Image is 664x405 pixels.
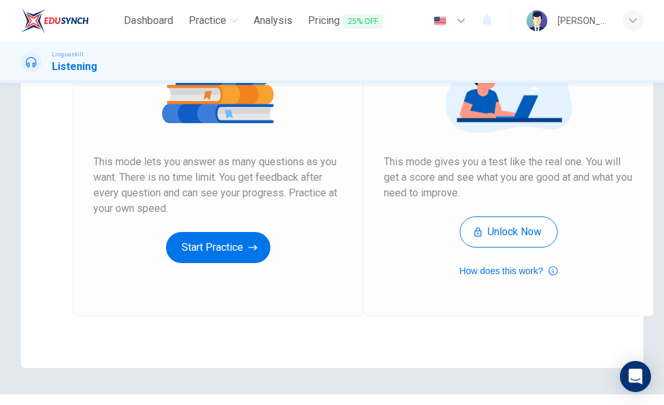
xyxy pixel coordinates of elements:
[189,13,226,29] span: Practice
[52,59,97,75] h1: Listening
[119,9,178,32] button: Dashboard
[184,9,243,32] button: Practice
[459,263,557,279] button: How does this work?
[248,9,298,32] button: Analysis
[119,9,178,33] a: Dashboard
[432,16,448,26] img: en
[248,9,298,33] a: Analysis
[308,13,383,29] span: Pricing
[384,154,633,201] span: This mode gives you a test like the real one. You will get a score and see what you are good at a...
[303,9,388,33] button: Pricing25% OFF
[21,8,89,34] img: EduSynch logo
[558,13,607,29] div: [PERSON_NAME]
[166,232,270,263] button: Start Practice
[342,14,383,29] span: 25% OFF
[620,361,651,392] div: Open Intercom Messenger
[254,13,292,29] span: Analysis
[52,50,84,59] span: Linguaskill
[21,8,119,34] a: EduSynch logo
[527,10,547,31] img: Profile picture
[93,154,342,216] span: This mode lets you answer as many questions as you want. There is no time limit. You get feedback...
[460,216,558,248] button: Unlock Now
[124,13,173,29] span: Dashboard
